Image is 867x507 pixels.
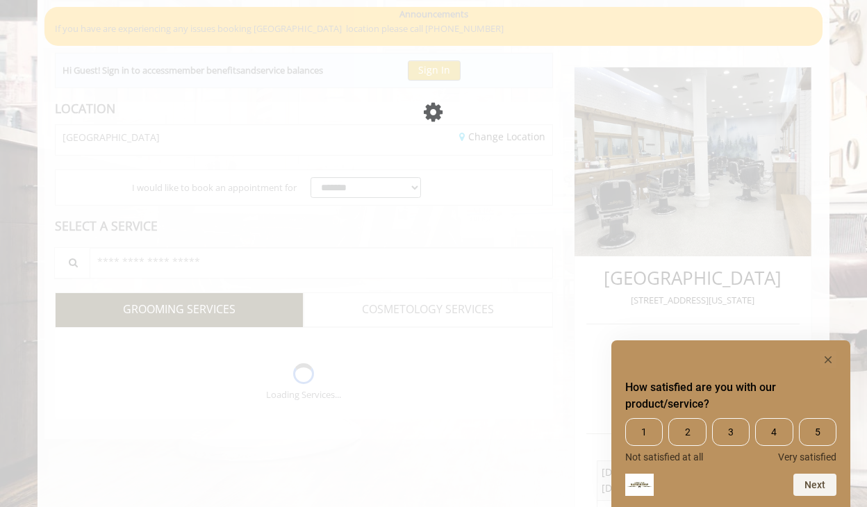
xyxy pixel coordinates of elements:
span: 3 [712,418,750,446]
button: Hide survey [820,351,836,368]
span: 5 [799,418,836,446]
span: 1 [625,418,663,446]
span: 2 [668,418,706,446]
div: How satisfied are you with our product/service? Select an option from 1 to 5, with 1 being Not sa... [625,351,836,496]
span: 4 [755,418,793,446]
div: How satisfied are you with our product/service? Select an option from 1 to 5, with 1 being Not sa... [625,418,836,463]
span: Not satisfied at all [625,451,703,463]
h2: How satisfied are you with our product/service? Select an option from 1 to 5, with 1 being Not sa... [625,379,836,413]
span: Very satisfied [778,451,836,463]
button: Next question [793,474,836,496]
